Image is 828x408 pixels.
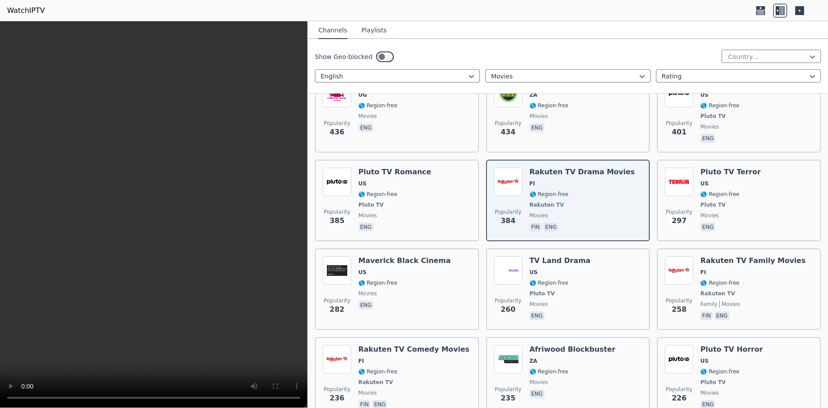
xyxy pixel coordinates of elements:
[330,304,344,315] span: 282
[501,304,515,315] span: 260
[530,379,548,386] span: movies
[530,168,635,177] h6: Rakuten TV Drama Movies
[700,191,739,198] span: 🌎 Region-free
[700,379,726,386] span: Pluto TV
[501,393,515,404] span: 235
[700,212,719,219] span: movies
[700,269,706,276] span: FI
[358,368,397,375] span: 🌎 Region-free
[330,127,344,137] span: 436
[700,279,739,286] span: 🌎 Region-free
[672,127,687,137] span: 401
[7,5,45,16] a: WatchIPTV
[323,256,351,285] img: Maverick Black Cinema
[700,223,715,231] p: eng
[494,345,522,373] img: Afriwood Blockbuster
[330,216,344,226] span: 385
[700,290,735,297] span: Rakuten TV
[700,168,761,177] h6: Pluto TV Terror
[323,168,351,196] img: Pluto TV Romance
[530,201,564,208] span: Rakuten TV
[315,52,373,61] label: Show Geo-blocked
[672,216,687,226] span: 297
[665,345,693,373] img: Pluto TV Horror
[358,91,367,98] span: UG
[358,201,384,208] span: Pluto TV
[530,191,569,198] span: 🌎 Region-free
[324,208,350,216] span: Popularity
[700,102,739,109] span: 🌎 Region-free
[700,368,739,375] span: 🌎 Region-free
[665,256,693,285] img: Rakuten TV Family Movies
[530,256,591,265] h6: TV Land Drama
[666,297,692,304] span: Popularity
[324,297,350,304] span: Popularity
[672,304,687,315] span: 258
[700,91,708,98] span: US
[358,389,377,396] span: movies
[530,102,569,109] span: 🌎 Region-free
[700,113,726,120] span: Pluto TV
[666,120,692,127] span: Popularity
[358,256,451,265] h6: Maverick Black Cinema
[530,223,542,231] p: fin
[358,345,469,354] h6: Rakuten TV Comedy Movies
[666,386,692,393] span: Popularity
[530,180,535,187] span: FI
[358,290,377,297] span: movies
[330,393,344,404] span: 236
[501,216,515,226] span: 384
[530,345,616,354] h6: Afriwood Blockbuster
[358,191,397,198] span: 🌎 Region-free
[530,269,538,276] span: US
[358,357,364,365] span: FI
[700,123,719,130] span: movies
[495,120,522,127] span: Popularity
[324,386,350,393] span: Popularity
[666,208,692,216] span: Popularity
[358,223,373,231] p: eng
[530,212,548,219] span: movies
[700,345,763,354] h6: Pluto TV Horror
[494,168,522,196] img: Rakuten TV Drama Movies
[530,311,545,320] p: eng
[543,223,558,231] p: eng
[495,297,522,304] span: Popularity
[700,357,708,365] span: US
[700,256,805,265] h6: Rakuten TV Family Movies
[714,311,730,320] p: eng
[700,180,708,187] span: US
[672,393,687,404] span: 226
[700,311,712,320] p: fin
[494,256,522,285] img: TV Land Drama
[530,290,555,297] span: Pluto TV
[530,279,569,286] span: 🌎 Region-free
[530,357,538,365] span: ZA
[358,212,377,219] span: movies
[495,208,522,216] span: Popularity
[358,301,373,310] p: eng
[700,389,719,396] span: movies
[665,168,693,196] img: Pluto TV Terror
[530,113,548,120] span: movies
[358,102,397,109] span: 🌎 Region-free
[530,301,548,308] span: movies
[530,389,545,398] p: eng
[700,201,726,208] span: Pluto TV
[323,345,351,373] img: Rakuten TV Comedy Movies
[358,180,366,187] span: US
[530,368,569,375] span: 🌎 Region-free
[318,22,347,39] button: Channels
[358,379,393,386] span: Rakuten TV
[358,123,373,132] p: eng
[530,91,538,98] span: ZA
[719,301,740,308] span: movies
[358,113,377,120] span: movies
[530,123,545,132] p: eng
[501,127,515,137] span: 434
[358,269,366,276] span: US
[700,134,715,143] p: eng
[495,386,522,393] span: Popularity
[324,120,350,127] span: Popularity
[700,301,718,308] span: family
